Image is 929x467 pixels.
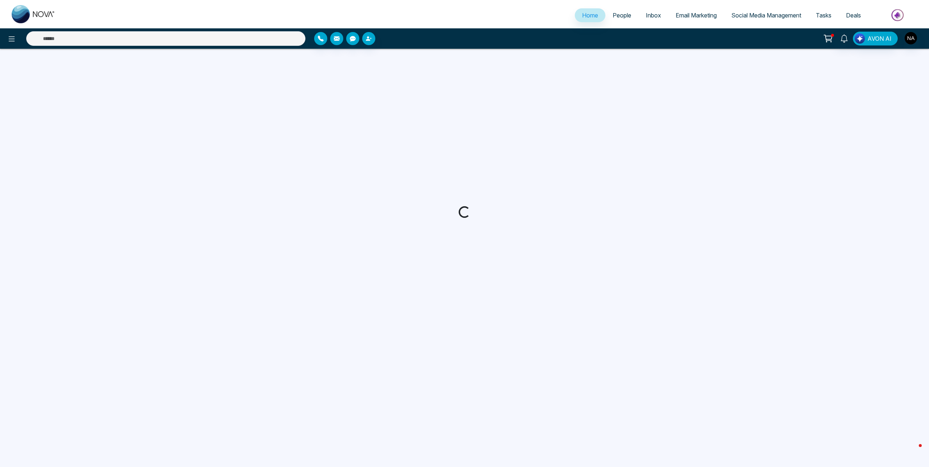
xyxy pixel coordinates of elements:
span: Tasks [816,12,831,19]
a: Email Marketing [668,8,724,22]
button: AVON AI [853,32,898,45]
span: People [613,12,631,19]
span: Inbox [646,12,661,19]
img: Nova CRM Logo [12,5,55,23]
a: Tasks [809,8,839,22]
a: Home [575,8,605,22]
span: Home [582,12,598,19]
span: Email Marketing [676,12,717,19]
a: Deals [839,8,868,22]
a: Inbox [639,8,668,22]
img: Market-place.gif [872,7,925,23]
span: AVON AI [867,34,892,43]
img: Lead Flow [855,33,865,44]
iframe: Intercom live chat [904,442,922,460]
a: People [605,8,639,22]
img: User Avatar [905,32,917,44]
span: Social Media Management [731,12,801,19]
a: Social Media Management [724,8,809,22]
span: Deals [846,12,861,19]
